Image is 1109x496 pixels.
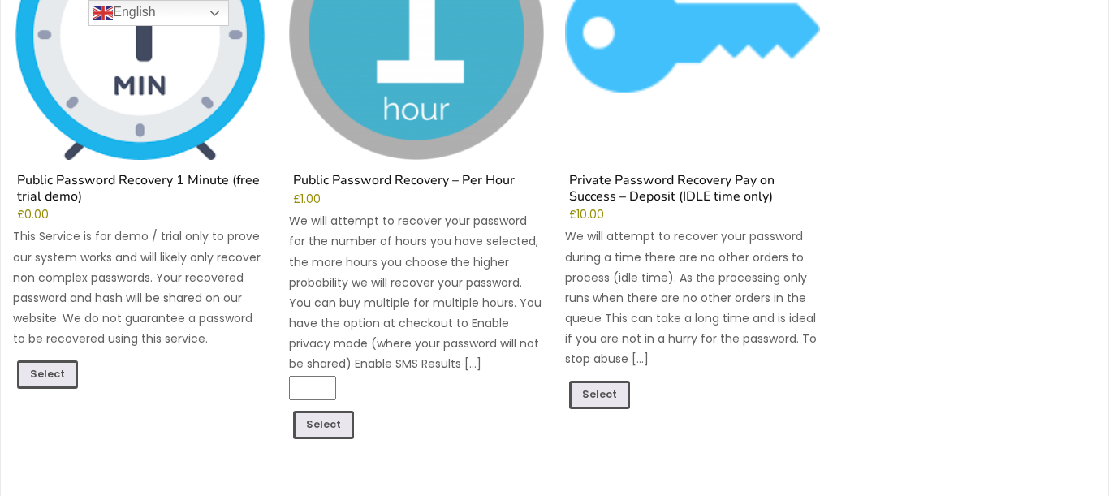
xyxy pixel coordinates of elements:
[569,207,604,222] bdi: 10.00
[17,207,24,222] span: £
[13,173,267,208] h2: Public Password Recovery 1 Minute (free trial demo)
[289,376,336,401] input: Product quantity
[565,226,819,369] p: We will attempt to recover your password during a time there are no other orders to process (idle...
[13,226,267,349] p: This Service is for demo / trial only to prove our system works and will likely only recover non ...
[289,173,543,192] h2: Public Password Recovery – Per Hour
[93,3,113,23] img: en
[293,411,354,439] a: Add to cart: “Public Password Recovery - Per Hour”
[289,211,543,375] p: We will attempt to recover your password for the number of hours you have selected, the more hour...
[565,173,819,208] h2: Private Password Recovery Pay on Success – Deposit (IDLE time only)
[17,360,78,389] a: Read more about “Public Password Recovery 1 Minute (free trial demo)”
[569,207,576,222] span: £
[293,192,321,207] bdi: 1.00
[17,207,49,222] bdi: 0.00
[293,192,300,207] span: £
[569,381,630,409] a: Add to cart: “Private Password Recovery Pay on Success - Deposit (IDLE time only)”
